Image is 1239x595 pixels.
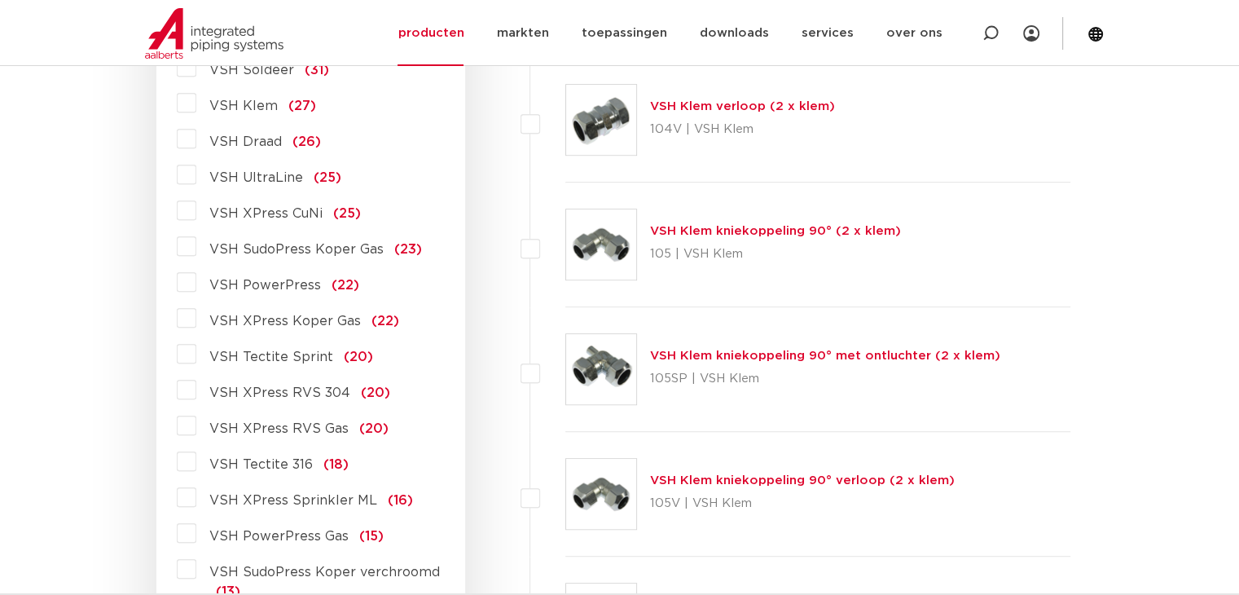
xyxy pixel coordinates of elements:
[388,494,413,507] span: (16)
[209,171,303,184] span: VSH UltraLine
[650,100,835,112] a: VSH Klem verloop (2 x klem)
[566,459,636,529] img: Thumbnail for VSH Klem kniekoppeling 90° verloop (2 x klem)
[209,494,377,507] span: VSH XPress Sprinkler ML
[650,241,901,267] p: 105 | VSH Klem
[394,243,422,256] span: (23)
[650,350,1000,362] a: VSH Klem kniekoppeling 90° met ontluchter (2 x klem)
[209,422,349,435] span: VSH XPress RVS Gas
[650,491,955,517] p: 105V | VSH Klem
[305,64,329,77] span: (31)
[209,458,313,471] span: VSH Tectite 316
[209,99,278,112] span: VSH Klem
[650,225,901,237] a: VSH Klem kniekoppeling 90° (2 x klem)
[209,243,384,256] span: VSH SudoPress Koper Gas
[209,64,294,77] span: VSH Soldeer
[359,422,389,435] span: (20)
[209,207,323,220] span: VSH XPress CuNi
[209,530,349,543] span: VSH PowerPress Gas
[566,209,636,280] img: Thumbnail for VSH Klem kniekoppeling 90° (2 x klem)
[650,474,955,487] a: VSH Klem kniekoppeling 90° verloop (2 x klem)
[566,85,636,155] img: Thumbnail for VSH Klem verloop (2 x klem)
[361,386,390,399] span: (20)
[332,279,359,292] span: (22)
[209,315,361,328] span: VSH XPress Koper Gas
[566,334,636,404] img: Thumbnail for VSH Klem kniekoppeling 90° met ontluchter (2 x klem)
[371,315,399,328] span: (22)
[292,135,321,148] span: (26)
[209,350,333,364] span: VSH Tectite Sprint
[209,566,440,579] span: VSH SudoPress Koper verchroomd
[323,458,349,471] span: (18)
[333,207,361,220] span: (25)
[288,99,316,112] span: (27)
[359,530,384,543] span: (15)
[314,171,341,184] span: (25)
[650,366,1000,392] p: 105SP | VSH Klem
[650,117,835,143] p: 104V | VSH Klem
[209,386,350,399] span: VSH XPress RVS 304
[209,279,321,292] span: VSH PowerPress
[344,350,373,364] span: (20)
[209,135,282,148] span: VSH Draad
